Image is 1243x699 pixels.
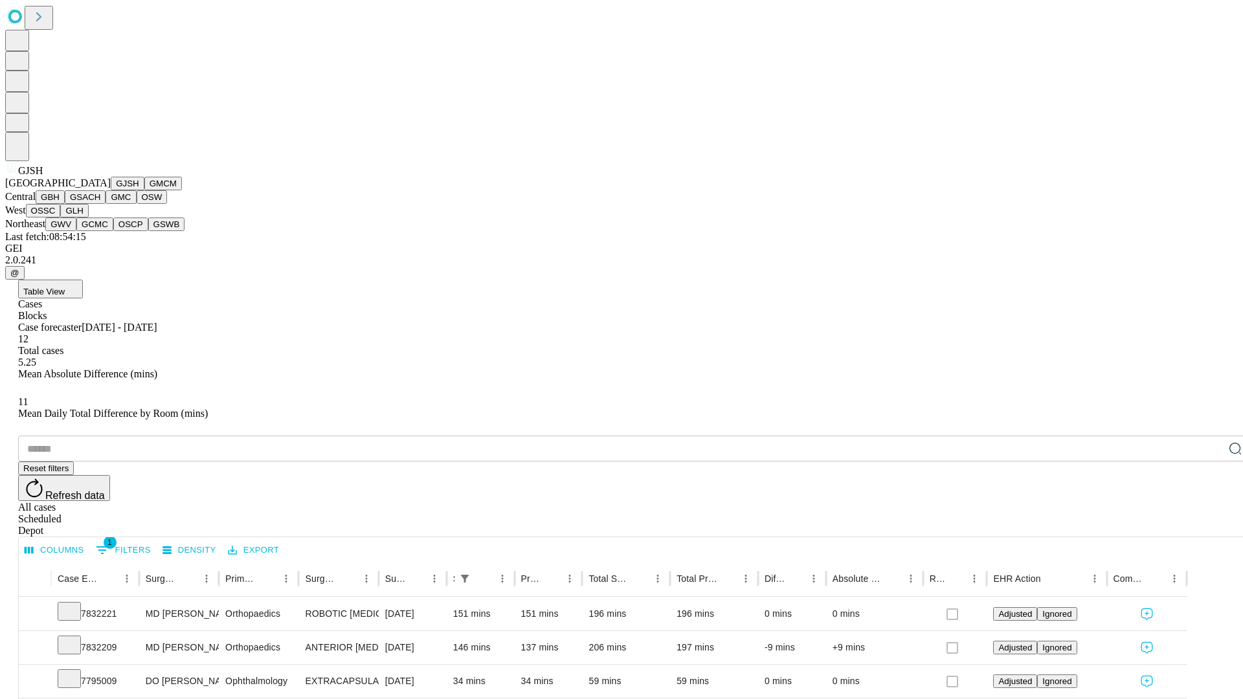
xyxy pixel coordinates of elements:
button: GMC [106,190,136,204]
div: Surgeon Name [146,573,178,584]
button: Expand [25,671,45,693]
div: 1 active filter [456,570,474,588]
button: Sort [884,570,902,588]
div: GEI [5,243,1238,254]
button: Ignored [1037,607,1077,621]
span: Table View [23,287,65,296]
button: OSSC [26,204,61,217]
button: GMCM [144,177,182,190]
button: GSWB [148,217,185,231]
span: Reset filters [23,463,69,473]
span: Adjusted [998,609,1032,619]
div: DO [PERSON_NAME] [146,665,212,698]
div: 59 mins [677,665,752,698]
div: 7795009 [58,665,133,698]
button: Adjusted [993,674,1037,688]
button: Show filters [93,540,154,560]
button: Menu [118,570,136,588]
div: Difference [765,573,785,584]
div: Ophthalmology [225,665,292,698]
button: Sort [407,570,425,588]
div: Comments [1114,573,1146,584]
span: West [5,205,26,216]
button: GCMC [76,217,113,231]
span: 1 [104,536,117,549]
button: Adjusted [993,641,1037,654]
button: GBH [36,190,65,204]
button: Show filters [456,570,474,588]
button: Menu [277,570,295,588]
div: 151 mins [521,597,576,630]
button: Menu [737,570,755,588]
div: +9 mins [833,631,917,664]
div: 197 mins [677,631,752,664]
span: Ignored [1042,609,1071,619]
button: Sort [179,570,197,588]
button: Menu [1165,570,1183,588]
div: 146 mins [453,631,508,664]
span: 11 [18,396,28,407]
div: 7832221 [58,597,133,630]
div: Orthopaedics [225,597,292,630]
div: 151 mins [453,597,508,630]
button: Sort [947,570,965,588]
button: Sort [1042,570,1060,588]
span: 5.25 [18,357,36,368]
button: Sort [475,570,493,588]
button: Expand [25,637,45,660]
span: Mean Absolute Difference (mins) [18,368,157,379]
div: 0 mins [765,665,820,698]
div: ANTERIOR [MEDICAL_DATA] TOTAL HIP [305,631,372,664]
span: @ [10,268,19,278]
button: Ignored [1037,674,1077,688]
span: Ignored [1042,676,1071,686]
div: 0 mins [833,597,917,630]
div: Resolved in EHR [930,573,946,584]
div: 137 mins [521,631,576,664]
button: Expand [25,603,45,626]
button: Adjusted [993,607,1037,621]
button: Sort [1147,570,1165,588]
button: OSCP [113,217,148,231]
button: Sort [631,570,649,588]
button: Menu [805,570,823,588]
div: 59 mins [588,665,664,698]
div: 34 mins [521,665,576,698]
div: -9 mins [765,631,820,664]
div: Surgery Date [385,573,406,584]
span: Adjusted [998,676,1032,686]
button: Menu [425,570,443,588]
button: Sort [339,570,357,588]
span: [GEOGRAPHIC_DATA] [5,177,111,188]
span: GJSH [18,165,43,176]
button: GWV [45,217,76,231]
button: OSW [137,190,168,204]
button: Table View [18,280,83,298]
div: 196 mins [588,597,664,630]
span: Central [5,191,36,202]
span: Case forecaster [18,322,82,333]
div: [DATE] [385,665,440,698]
button: Sort [787,570,805,588]
span: Adjusted [998,643,1032,652]
div: Scheduled In Room Duration [453,573,454,584]
span: Refresh data [45,490,105,501]
div: ROBOTIC [MEDICAL_DATA] KNEE TOTAL [305,597,372,630]
div: Surgery Name [305,573,337,584]
div: 7832209 [58,631,133,664]
div: [DATE] [385,597,440,630]
div: MD [PERSON_NAME] [PERSON_NAME] Md [146,597,212,630]
button: Ignored [1037,641,1077,654]
button: GSACH [65,190,106,204]
div: 0 mins [765,597,820,630]
span: Total cases [18,345,63,356]
div: Case Epic Id [58,573,98,584]
button: Export [225,540,282,560]
div: [DATE] [385,631,440,664]
button: Menu [649,570,667,588]
button: GLH [60,204,88,217]
button: Menu [902,570,920,588]
div: Orthopaedics [225,631,292,664]
button: Sort [100,570,118,588]
div: 196 mins [677,597,752,630]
